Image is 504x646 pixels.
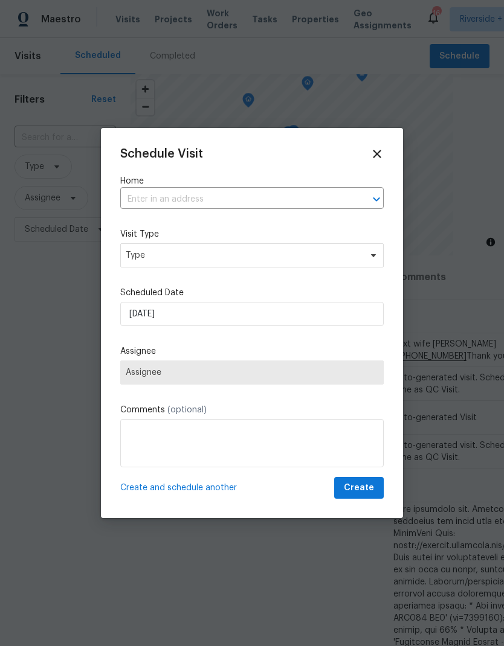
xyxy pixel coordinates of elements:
button: Create [334,477,384,499]
span: Close [370,147,384,161]
label: Assignee [120,345,384,357]
span: (optional) [167,406,207,414]
input: Enter in an address [120,190,350,209]
span: Create [344,481,374,496]
label: Home [120,175,384,187]
span: Assignee [126,368,378,377]
span: Create and schedule another [120,482,237,494]
span: Type [126,249,361,261]
button: Open [368,191,385,208]
label: Visit Type [120,228,384,240]
span: Schedule Visit [120,148,203,160]
label: Comments [120,404,384,416]
input: M/D/YYYY [120,302,384,326]
label: Scheduled Date [120,287,384,299]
